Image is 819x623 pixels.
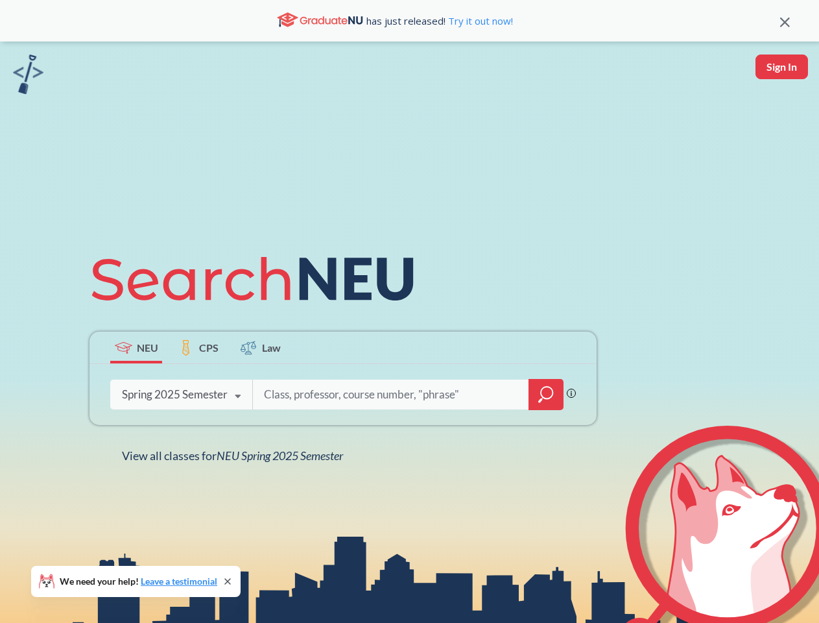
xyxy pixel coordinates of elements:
[13,55,43,98] a: sandbox logo
[141,576,217,587] a: Leave a testimonial
[60,577,217,586] span: We need your help!
[199,340,219,355] span: CPS
[122,448,343,463] span: View all classes for
[263,381,519,408] input: Class, professor, course number, "phrase"
[262,340,281,355] span: Law
[528,379,564,410] div: magnifying glass
[445,14,513,27] a: Try it out now!
[217,448,343,463] span: NEU Spring 2025 Semester
[366,14,513,28] span: has just released!
[755,55,808,79] button: Sign In
[13,55,43,94] img: sandbox logo
[538,385,554,404] svg: magnifying glass
[137,340,158,355] span: NEU
[122,387,228,402] div: Spring 2025 Semester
